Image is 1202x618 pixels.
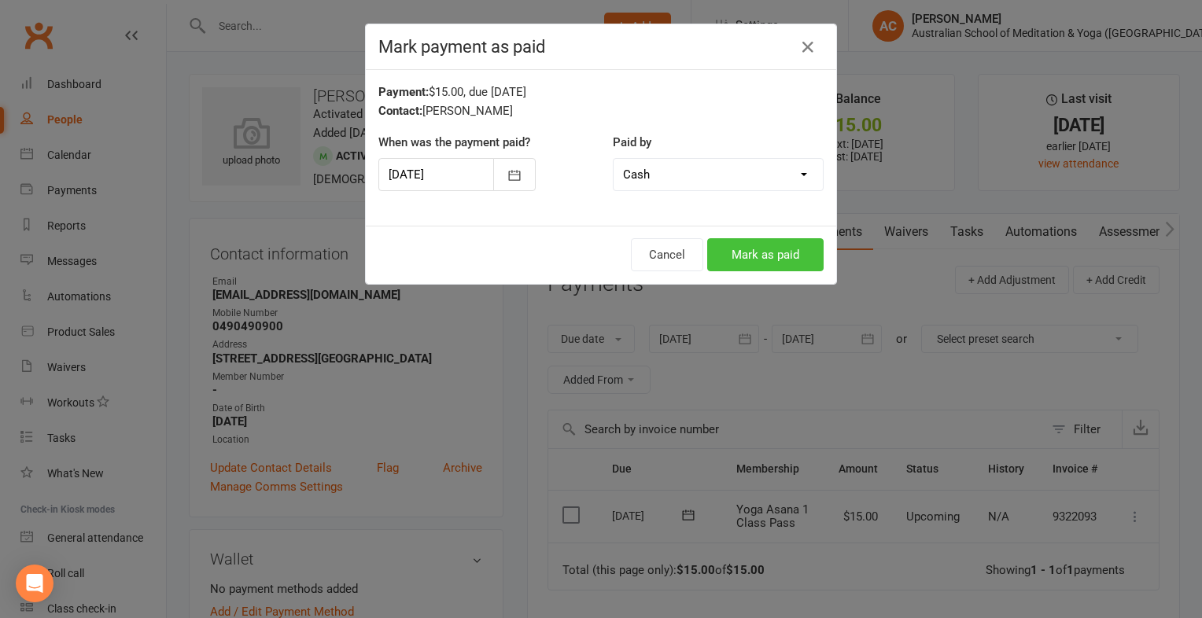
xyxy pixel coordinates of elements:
[378,37,824,57] h4: Mark payment as paid
[378,133,530,152] label: When was the payment paid?
[378,101,824,120] div: [PERSON_NAME]
[631,238,703,271] button: Cancel
[613,133,651,152] label: Paid by
[378,104,422,118] strong: Contact:
[378,85,429,99] strong: Payment:
[378,83,824,101] div: $15.00, due [DATE]
[795,35,820,60] button: Close
[707,238,824,271] button: Mark as paid
[16,565,53,602] div: Open Intercom Messenger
